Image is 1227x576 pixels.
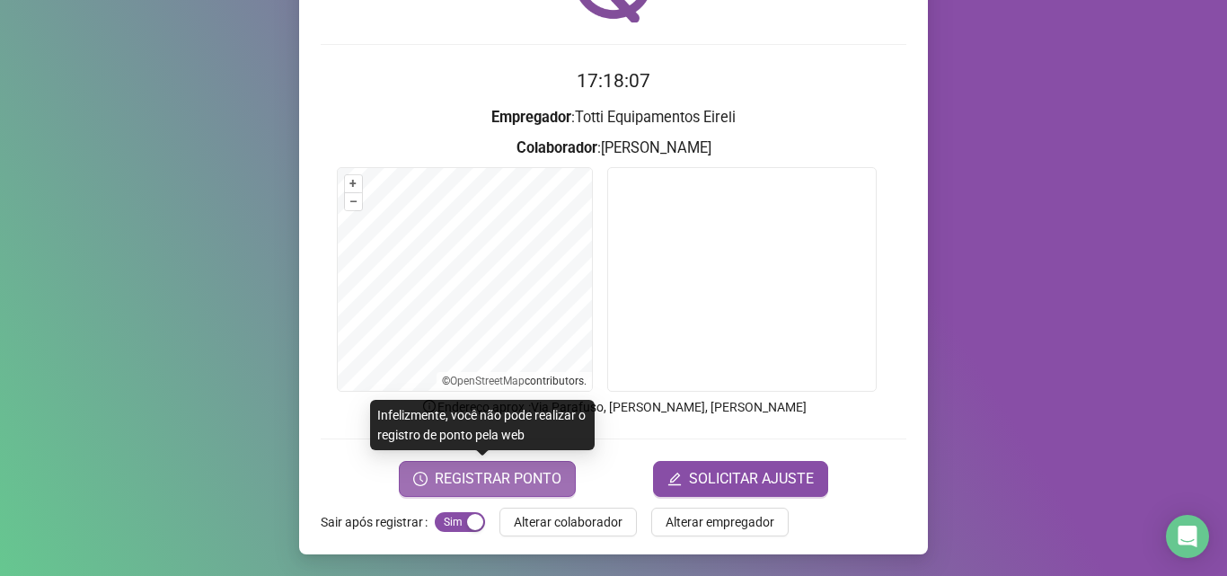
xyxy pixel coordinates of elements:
[450,375,525,387] a: OpenStreetMap
[321,106,906,129] h3: : Totti Equipamentos Eireli
[491,109,571,126] strong: Empregador
[399,461,576,497] button: REGISTRAR PONTO
[516,139,597,156] strong: Colaborador
[442,375,587,387] li: © contributors.
[667,472,682,486] span: edit
[345,175,362,192] button: +
[421,398,437,414] span: info-circle
[370,400,595,450] div: Infelizmente, você não pode realizar o registro de ponto pela web
[345,193,362,210] button: –
[413,472,428,486] span: clock-circle
[321,508,435,536] label: Sair após registrar
[514,512,622,532] span: Alterar colaborador
[689,468,814,490] span: SOLICITAR AJUSTE
[499,508,637,536] button: Alterar colaborador
[435,468,561,490] span: REGISTRAR PONTO
[653,461,828,497] button: editSOLICITAR AJUSTE
[321,397,906,417] p: Endereço aprox. : Via Parafuso, [PERSON_NAME], [PERSON_NAME]
[321,137,906,160] h3: : [PERSON_NAME]
[577,70,650,92] time: 17:18:07
[1166,515,1209,558] div: Open Intercom Messenger
[651,508,789,536] button: Alterar empregador
[666,512,774,532] span: Alterar empregador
